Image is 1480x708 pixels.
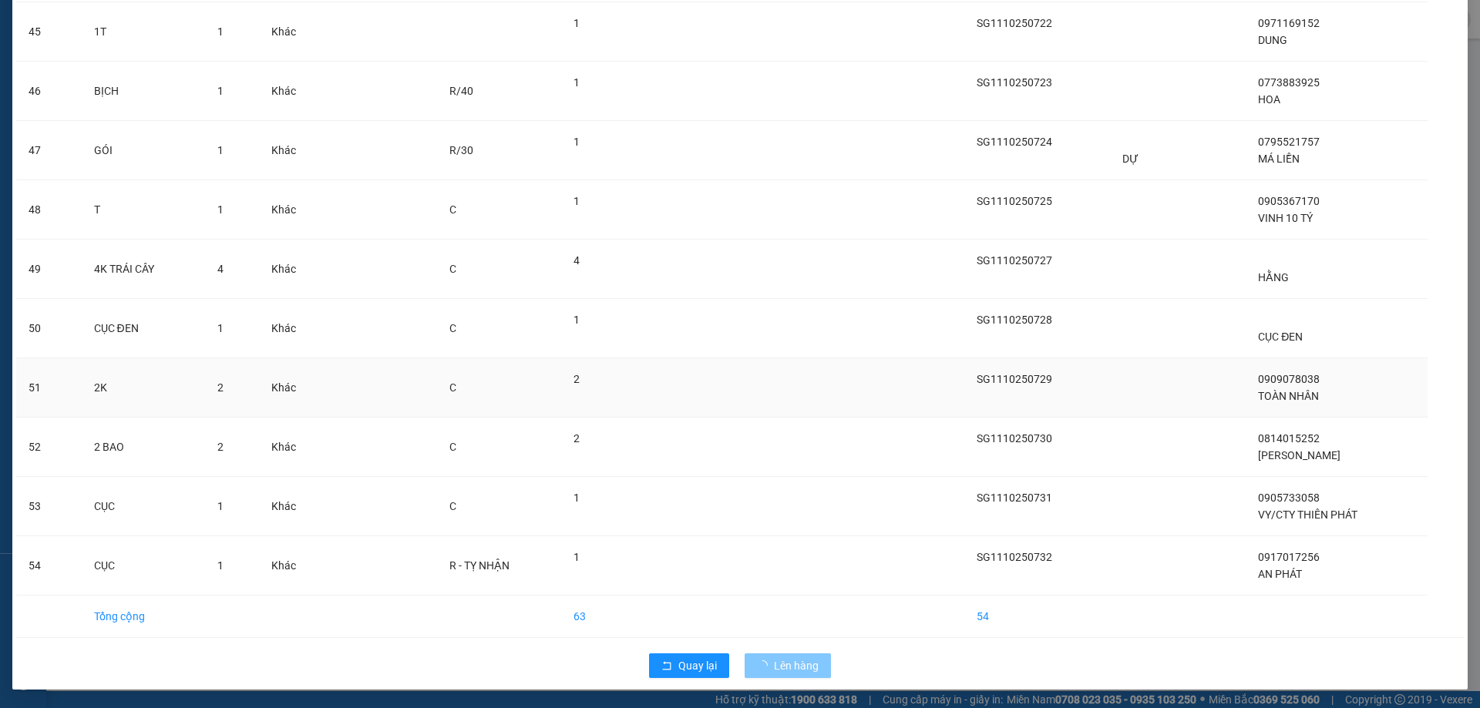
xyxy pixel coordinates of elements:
[977,136,1052,148] span: SG1110250724
[82,358,205,418] td: 2K
[1258,551,1320,563] span: 0917017256
[449,144,473,156] span: R/30
[259,477,331,536] td: Khác
[82,240,205,299] td: 4K TRÁI CÂY
[82,62,205,121] td: BỊCH
[217,85,224,97] span: 1
[573,17,580,29] span: 1
[1258,153,1300,165] span: MÁ LIỀN
[82,477,205,536] td: CỤC
[1258,432,1320,445] span: 0814015252
[1258,17,1320,29] span: 0971169152
[977,551,1052,563] span: SG1110250732
[217,381,224,394] span: 2
[16,240,82,299] td: 49
[573,76,580,89] span: 1
[573,551,580,563] span: 1
[449,441,456,453] span: C
[573,432,580,445] span: 2
[259,536,331,596] td: Khác
[649,653,729,678] button: rollbackQuay lại
[1258,492,1320,504] span: 0905733058
[573,492,580,504] span: 1
[449,85,473,97] span: R/40
[259,299,331,358] td: Khác
[16,62,82,121] td: 46
[259,240,331,299] td: Khác
[16,418,82,477] td: 52
[82,2,205,62] td: 1T
[217,203,224,216] span: 1
[757,660,774,671] span: loading
[1258,76,1320,89] span: 0773883925
[82,180,205,240] td: T
[449,203,456,216] span: C
[16,121,82,180] td: 47
[977,254,1052,267] span: SG1110250727
[573,373,580,385] span: 2
[561,596,654,638] td: 63
[1258,568,1302,580] span: AN PHÁT
[217,500,224,512] span: 1
[573,195,580,207] span: 1
[1258,390,1319,402] span: TOÀN NHÂN
[449,381,456,394] span: C
[82,596,205,638] td: Tổng cộng
[82,418,205,477] td: 2 BAO
[1258,93,1280,106] span: HOA
[217,144,224,156] span: 1
[977,17,1052,29] span: SG1110250722
[16,536,82,596] td: 54
[259,358,331,418] td: Khác
[661,660,672,673] span: rollback
[82,536,205,596] td: CỤC
[16,2,82,62] td: 45
[1258,136,1320,148] span: 0795521757
[449,500,456,512] span: C
[977,373,1052,385] span: SG1110250729
[977,314,1052,326] span: SG1110250728
[16,477,82,536] td: 53
[217,263,224,275] span: 4
[16,299,82,358] td: 50
[16,180,82,240] td: 48
[977,432,1052,445] span: SG1110250730
[82,299,205,358] td: CỤC ĐEN
[1258,271,1289,284] span: HẰNG
[16,358,82,418] td: 51
[259,180,331,240] td: Khác
[217,441,224,453] span: 2
[449,322,456,334] span: C
[977,76,1052,89] span: SG1110250723
[259,62,331,121] td: Khác
[678,657,717,674] span: Quay lại
[1258,212,1313,224] span: VINH 10 TÝ
[1258,373,1320,385] span: 0909078038
[1258,34,1287,46] span: DUNG
[1258,195,1320,207] span: 0905367170
[745,653,831,678] button: Lên hàng
[964,596,1110,638] td: 54
[573,314,580,326] span: 1
[449,559,510,572] span: R - TỴ NHẬN
[977,492,1052,504] span: SG1110250731
[259,418,331,477] td: Khác
[259,121,331,180] td: Khác
[1258,449,1340,461] span: [PERSON_NAME]
[1258,508,1357,521] span: VY/CTY THIÊN PHÁT
[977,195,1052,207] span: SG1110250725
[774,657,819,674] span: Lên hàng
[1258,331,1303,343] span: CỤC ĐEN
[573,254,580,267] span: 4
[217,322,224,334] span: 1
[449,263,456,275] span: C
[259,2,331,62] td: Khác
[1122,153,1139,165] span: DỰ
[217,25,224,38] span: 1
[573,136,580,148] span: 1
[82,121,205,180] td: GÓI
[217,559,224,572] span: 1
